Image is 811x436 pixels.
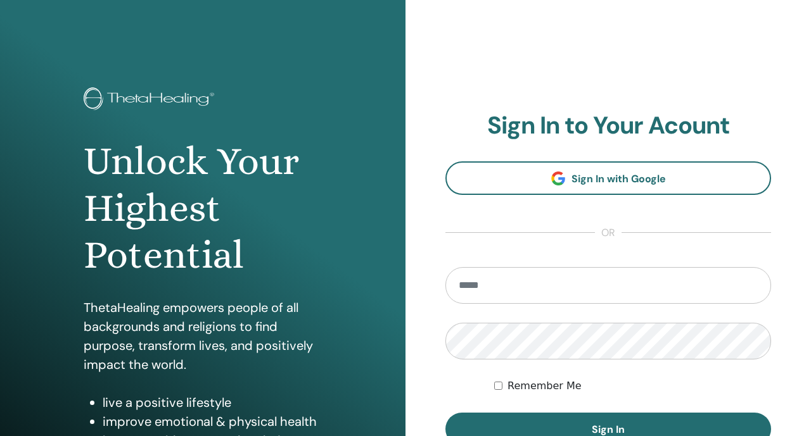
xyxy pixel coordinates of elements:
[572,172,666,185] span: Sign In with Google
[595,225,622,240] span: or
[592,423,625,436] span: Sign In
[445,161,771,195] a: Sign In with Google
[103,412,322,431] li: improve emotional & physical health
[508,378,582,394] label: Remember Me
[84,138,322,279] h1: Unlock Your Highest Potential
[494,378,771,394] div: Keep me authenticated indefinitely or until I manually logout
[103,393,322,412] li: live a positive lifestyle
[445,111,771,140] h2: Sign In to Your Acount
[84,298,322,374] p: ThetaHealing empowers people of all backgrounds and religions to find purpose, transform lives, a...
